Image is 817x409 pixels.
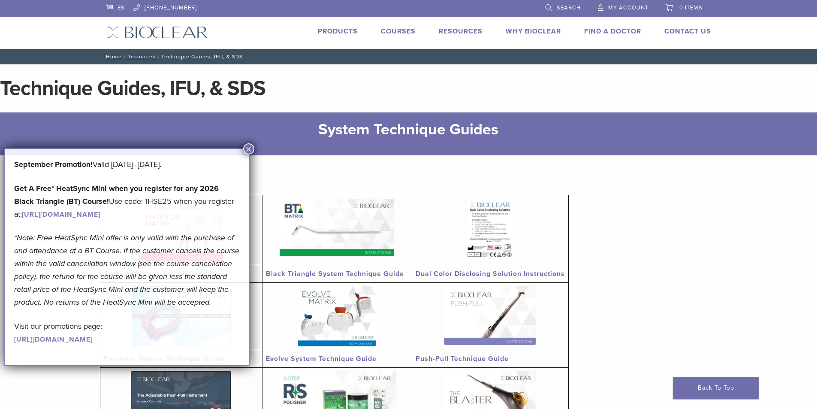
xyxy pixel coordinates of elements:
a: Home [103,54,122,60]
a: Dual Color Disclosing Solution Instructions [416,270,565,278]
a: Push-Pull Technique Guide [416,354,509,363]
a: [URL][DOMAIN_NAME] [14,335,93,344]
span: Search [557,4,581,11]
a: Resources [127,54,156,60]
nav: Technique Guides, IFU, & SDS [100,49,718,64]
span: My Account [608,4,648,11]
a: Black Triangle System Technique Guide [266,270,404,278]
a: Contact Us [664,27,711,36]
a: Find A Doctor [584,27,641,36]
a: Back To Top [673,377,759,399]
span: / [156,55,161,59]
strong: Get A Free* HeatSync Mini when you register for any 2026 Black Triangle (BT) Course! [14,184,219,206]
a: Resources [439,27,482,36]
span: / [122,55,127,59]
a: Courses [381,27,416,36]
h2: System Technique Guides [143,119,675,140]
img: Bioclear [106,26,208,39]
em: *Note: Free HeatSync Mini offer is only valid with the purchase of and attendance at a BT Course.... [14,233,239,307]
a: Products [318,27,358,36]
p: Use code: 1HSE25 when you register at: [14,182,240,221]
a: Evolve System Technique Guide [266,354,377,363]
p: Valid [DATE]–[DATE]. [14,158,240,171]
span: 0 items [679,4,702,11]
b: September Promotion! [14,160,93,169]
a: [URL][DOMAIN_NAME] [22,210,100,219]
button: Close [243,143,254,155]
a: Why Bioclear [506,27,561,36]
p: Visit our promotions page: [14,320,240,345]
